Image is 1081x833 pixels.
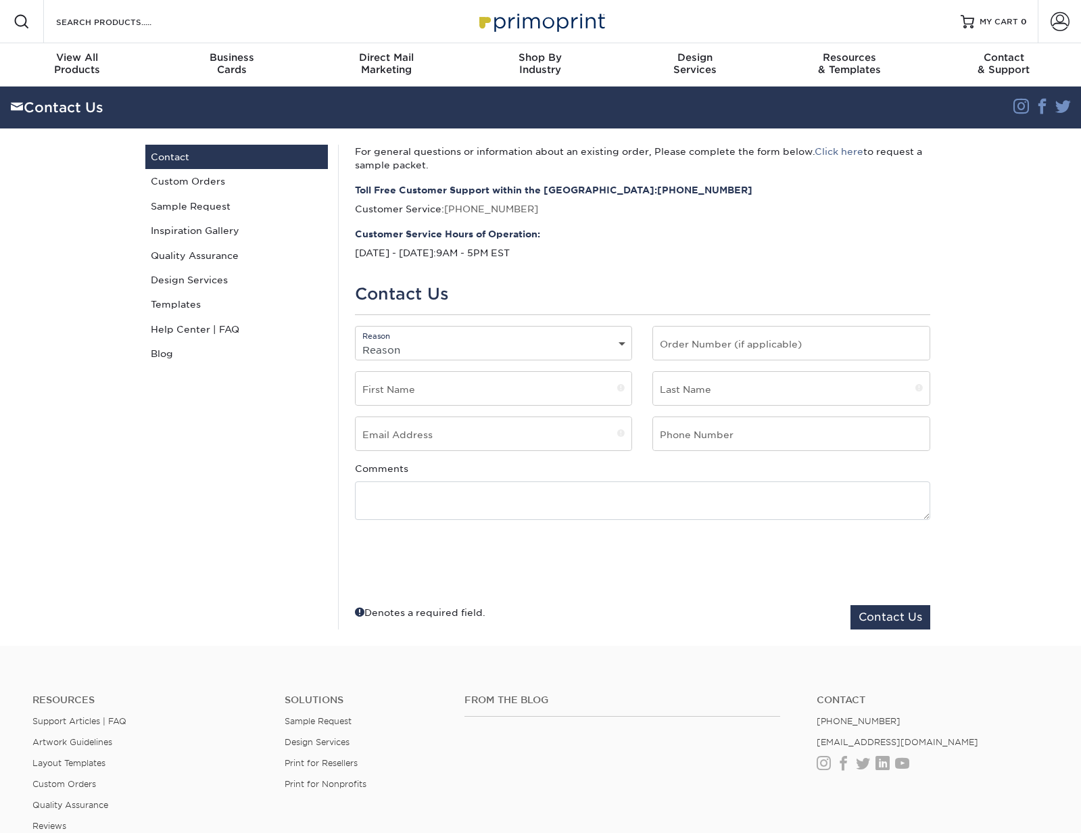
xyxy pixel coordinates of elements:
[817,716,900,726] a: [PHONE_NUMBER]
[145,169,328,193] a: Custom Orders
[815,146,863,157] a: Click here
[1021,17,1027,26] span: 0
[927,51,1081,64] span: Contact
[355,462,408,475] label: Comments
[145,341,328,366] a: Blog
[285,758,358,768] a: Print for Resellers
[32,800,108,810] a: Quality Assurance
[355,145,930,172] p: For general questions or information about an existing order, Please complete the form below. to ...
[657,185,752,195] a: [PHONE_NUMBER]
[725,536,906,583] iframe: reCAPTCHA
[817,694,1049,706] a: Contact
[355,247,436,258] span: [DATE] - [DATE]:
[444,204,538,214] a: [PHONE_NUMBER]
[618,51,772,76] div: Services
[285,737,350,747] a: Design Services
[154,51,308,76] div: Cards
[154,51,308,64] span: Business
[309,43,463,87] a: Direct MailMarketing
[145,145,328,169] a: Contact
[145,218,328,243] a: Inspiration Gallery
[772,43,926,87] a: Resources& Templates
[32,737,112,747] a: Artwork Guidelines
[355,285,930,304] h1: Contact Us
[55,14,187,30] input: SEARCH PRODUCTS.....
[355,183,930,197] strong: Toll Free Customer Support within the [GEOGRAPHIC_DATA]:
[32,821,66,831] a: Reviews
[145,292,328,316] a: Templates
[309,51,463,76] div: Marketing
[817,737,978,747] a: [EMAIL_ADDRESS][DOMAIN_NAME]
[32,694,264,706] h4: Resources
[145,268,328,292] a: Design Services
[32,758,105,768] a: Layout Templates
[285,779,366,789] a: Print for Nonprofits
[463,51,617,64] span: Shop By
[463,51,617,76] div: Industry
[285,694,444,706] h4: Solutions
[355,605,485,619] div: Denotes a required field.
[32,779,96,789] a: Custom Orders
[473,7,608,36] img: Primoprint
[145,194,328,218] a: Sample Request
[618,43,772,87] a: DesignServices
[355,227,930,260] p: 9AM - 5PM EST
[154,43,308,87] a: BusinessCards
[285,716,352,726] a: Sample Request
[980,16,1018,28] span: MY CART
[145,243,328,268] a: Quality Assurance
[927,51,1081,76] div: & Support
[463,43,617,87] a: Shop ByIndustry
[772,51,926,64] span: Resources
[618,51,772,64] span: Design
[32,716,126,726] a: Support Articles | FAQ
[850,605,930,629] button: Contact Us
[309,51,463,64] span: Direct Mail
[355,227,930,241] strong: Customer Service Hours of Operation:
[772,51,926,76] div: & Templates
[927,43,1081,87] a: Contact& Support
[145,317,328,341] a: Help Center | FAQ
[464,694,781,706] h4: From the Blog
[355,183,930,216] p: Customer Service:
